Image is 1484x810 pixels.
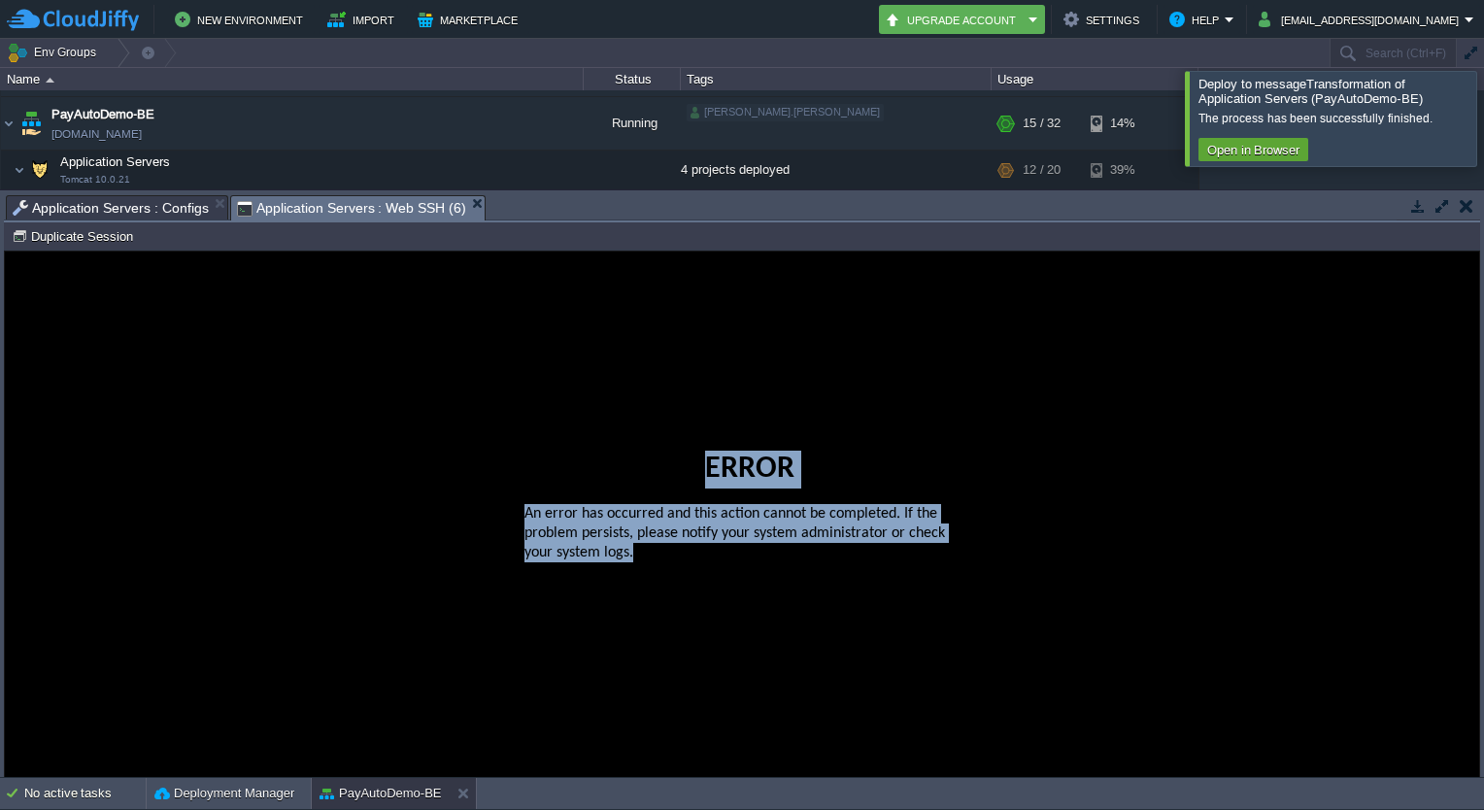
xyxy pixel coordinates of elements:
[58,153,173,170] span: Application Servers
[1091,97,1154,150] div: 14%
[1,97,17,150] img: AMDAwAAAACH5BAEAAAAALAAAAAABAAEAAAICRAEAOw==
[327,8,400,31] button: Import
[7,39,103,66] button: Env Groups
[2,68,583,90] div: Name
[1169,8,1225,31] button: Help
[682,68,991,90] div: Tags
[26,151,53,189] img: AMDAwAAAACH5BAEAAAAALAAAAAABAAEAAAICRAEAOw==
[1091,151,1154,189] div: 39%
[1198,111,1471,126] div: The process has been successfully finished.
[520,253,955,311] p: An error has occurred and this action cannot be completed. If the problem persists, please notify...
[1259,8,1465,31] button: [EMAIL_ADDRESS][DOMAIN_NAME]
[17,97,45,150] img: AMDAwAAAACH5BAEAAAAALAAAAAABAAEAAAICRAEAOw==
[175,8,309,31] button: New Environment
[320,784,442,803] button: PayAutoDemo-BE
[7,8,139,32] img: CloudJiffy
[12,227,139,245] button: Duplicate Session
[154,784,294,803] button: Deployment Manager
[14,151,25,189] img: AMDAwAAAACH5BAEAAAAALAAAAAABAAEAAAICRAEAOw==
[24,778,146,809] div: No active tasks
[418,8,523,31] button: Marketplace
[520,199,955,237] h1: Error
[46,78,54,83] img: AMDAwAAAACH5BAEAAAAALAAAAAABAAEAAAICRAEAOw==
[1023,97,1061,150] div: 15 / 32
[1198,77,1423,106] span: Deploy to messageTransformation of Application Servers (PayAutoDemo-BE)
[1063,8,1145,31] button: Settings
[681,151,992,189] div: 4 projects deployed
[60,174,130,186] span: Tomcat 10.0.21
[13,196,209,219] span: Application Servers : Configs
[58,154,173,169] a: Application ServersTomcat 10.0.21
[885,8,1023,31] button: Upgrade Account
[51,105,154,124] a: PayAutoDemo-BE
[584,97,681,150] div: Running
[1023,151,1061,189] div: 12 / 20
[993,68,1197,90] div: Usage
[237,196,466,220] span: Application Servers : Web SSH (6)
[1201,141,1305,158] button: Open in Browser
[687,104,884,121] div: [PERSON_NAME].[PERSON_NAME]
[585,68,680,90] div: Status
[51,124,142,144] a: [DOMAIN_NAME]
